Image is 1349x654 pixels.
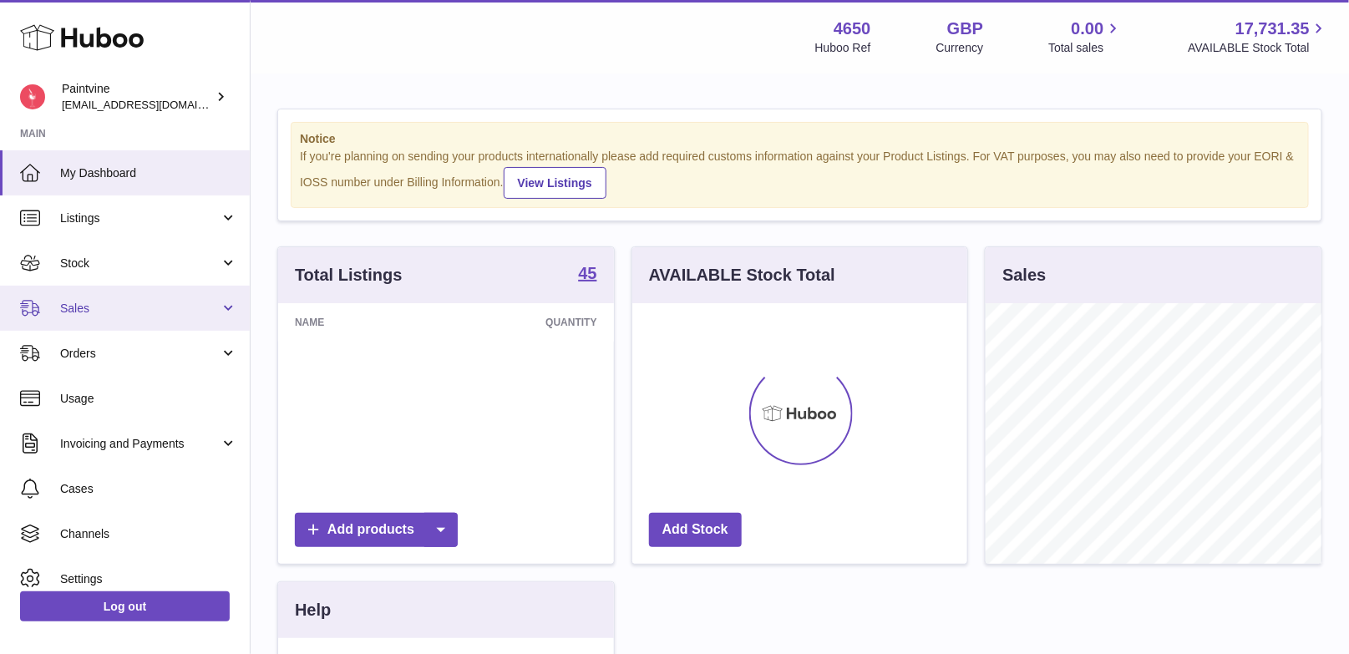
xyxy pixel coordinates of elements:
[1188,18,1329,56] a: 17,731.35 AVAILABLE Stock Total
[815,40,871,56] div: Huboo Ref
[1072,18,1104,40] span: 0.00
[578,265,596,285] a: 45
[60,436,220,452] span: Invoicing and Payments
[1048,40,1123,56] span: Total sales
[300,131,1300,147] strong: Notice
[60,301,220,317] span: Sales
[60,391,237,407] span: Usage
[60,256,220,271] span: Stock
[1002,264,1046,286] h3: Sales
[649,513,742,547] a: Add Stock
[1188,40,1329,56] span: AVAILABLE Stock Total
[295,599,331,621] h3: Help
[504,167,606,199] a: View Listings
[936,40,984,56] div: Currency
[60,165,237,181] span: My Dashboard
[278,303,421,342] th: Name
[578,265,596,281] strong: 45
[1235,18,1310,40] span: 17,731.35
[60,481,237,497] span: Cases
[649,264,835,286] h3: AVAILABLE Stock Total
[62,81,212,113] div: Paintvine
[60,571,237,587] span: Settings
[300,149,1300,199] div: If you're planning on sending your products internationally please add required customs informati...
[60,346,220,362] span: Orders
[1048,18,1123,56] a: 0.00 Total sales
[60,210,220,226] span: Listings
[20,84,45,109] img: euan@paintvine.co.uk
[421,303,613,342] th: Quantity
[20,591,230,621] a: Log out
[295,264,403,286] h3: Total Listings
[60,526,237,542] span: Channels
[295,513,458,547] a: Add products
[62,98,246,111] span: [EMAIL_ADDRESS][DOMAIN_NAME]
[834,18,871,40] strong: 4650
[947,18,983,40] strong: GBP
